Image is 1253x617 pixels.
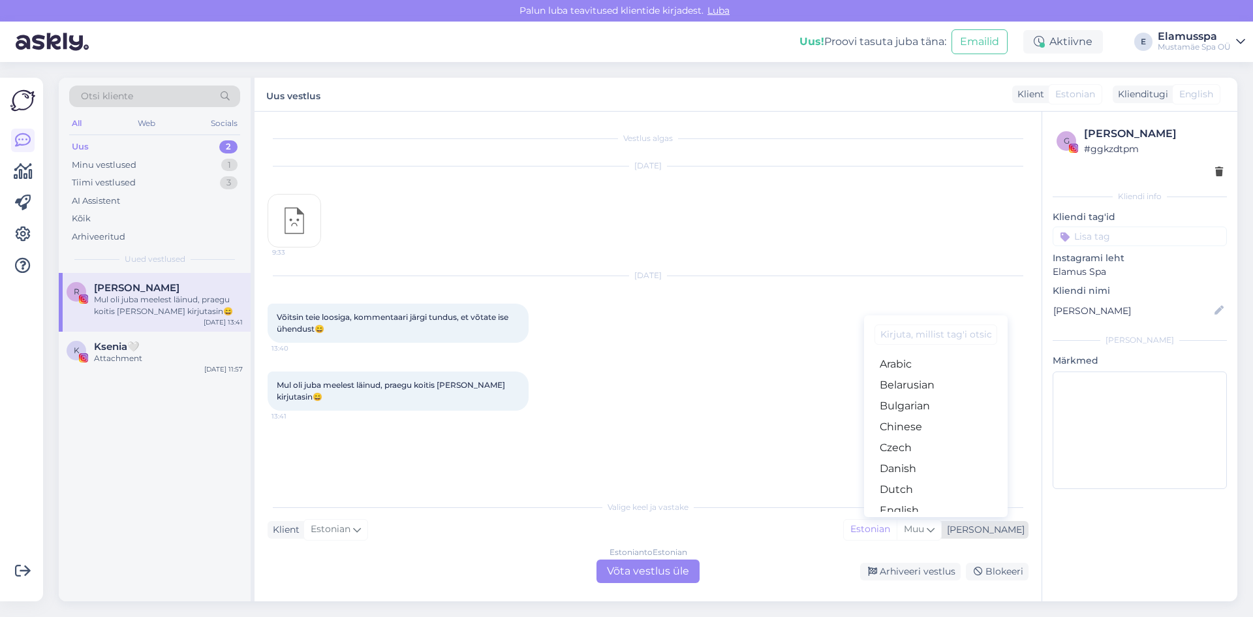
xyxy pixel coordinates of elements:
[1053,284,1227,298] p: Kliendi nimi
[1053,227,1227,246] input: Lisa tag
[864,458,1008,479] a: Danish
[844,520,897,539] div: Estonian
[1084,126,1223,142] div: [PERSON_NAME]
[271,343,320,353] span: 13:40
[864,500,1008,521] a: English
[799,34,946,50] div: Proovi tasuta juba täna:
[268,160,1029,172] div: [DATE]
[1053,304,1212,318] input: Lisa nimi
[1053,265,1227,279] p: Elamus Spa
[1053,354,1227,368] p: Märkmed
[277,312,510,334] span: Võitsin teie loosiga, kommentaari järgi tundus, et võtate ise ühendust😄
[904,523,924,535] span: Muu
[1158,42,1231,52] div: Mustamäe Spa OÜ
[72,212,91,225] div: Kõik
[1053,210,1227,224] p: Kliendi tag'id
[966,563,1029,580] div: Blokeeri
[72,159,136,172] div: Minu vestlused
[1113,87,1168,101] div: Klienditugi
[74,287,80,296] span: R
[951,29,1008,54] button: Emailid
[94,282,179,294] span: RAINER BÕKOV
[610,546,687,558] div: Estonian to Estonian
[1158,31,1231,42] div: Elamusspa
[72,176,136,189] div: Tiimi vestlused
[220,176,238,189] div: 3
[74,345,80,355] span: K
[864,437,1008,458] a: Czech
[864,396,1008,417] a: Bulgarian
[271,411,320,421] span: 13:41
[864,479,1008,500] a: Dutch
[94,341,140,353] span: Ksenia🤍
[864,354,1008,375] a: Arabic
[272,247,321,257] span: 9:33
[1012,87,1044,101] div: Klient
[277,380,507,402] span: Mul oli juba meelest läinud, praegu koitis [PERSON_NAME] kirjutasin😄
[1064,136,1070,146] span: g
[208,115,240,132] div: Socials
[596,560,700,583] div: Võta vestlus üle
[94,353,243,364] div: Attachment
[1023,30,1103,54] div: Aktiivne
[69,115,84,132] div: All
[72,195,120,208] div: AI Assistent
[874,324,997,345] input: Kirjuta, millist tag'i otsid
[219,140,238,153] div: 2
[864,375,1008,396] a: Belarusian
[204,364,243,374] div: [DATE] 11:57
[72,230,125,244] div: Arhiveeritud
[268,195,320,247] img: attachment
[268,523,300,537] div: Klient
[10,88,35,113] img: Askly Logo
[942,523,1025,537] div: [PERSON_NAME]
[268,133,1029,144] div: Vestlus algas
[1134,33,1152,51] div: E
[81,89,133,103] span: Otsi kliente
[1053,251,1227,265] p: Instagrami leht
[135,115,158,132] div: Web
[268,270,1029,281] div: [DATE]
[799,35,824,48] b: Uus!
[125,253,185,265] span: Uued vestlused
[311,522,350,537] span: Estonian
[268,501,1029,513] div: Valige keel ja vastake
[704,5,734,16] span: Luba
[1179,87,1213,101] span: English
[864,417,1008,437] a: Chinese
[860,563,961,580] div: Arhiveeri vestlus
[204,317,243,327] div: [DATE] 13:41
[1053,191,1227,202] div: Kliendi info
[266,86,320,103] label: Uus vestlus
[1158,31,1245,52] a: ElamusspaMustamäe Spa OÜ
[94,294,243,317] div: Mul oli juba meelest läinud, praegu koitis [PERSON_NAME] kirjutasin😄
[221,159,238,172] div: 1
[1053,334,1227,346] div: [PERSON_NAME]
[1055,87,1095,101] span: Estonian
[72,140,89,153] div: Uus
[1084,142,1223,156] div: # ggkzdtpm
